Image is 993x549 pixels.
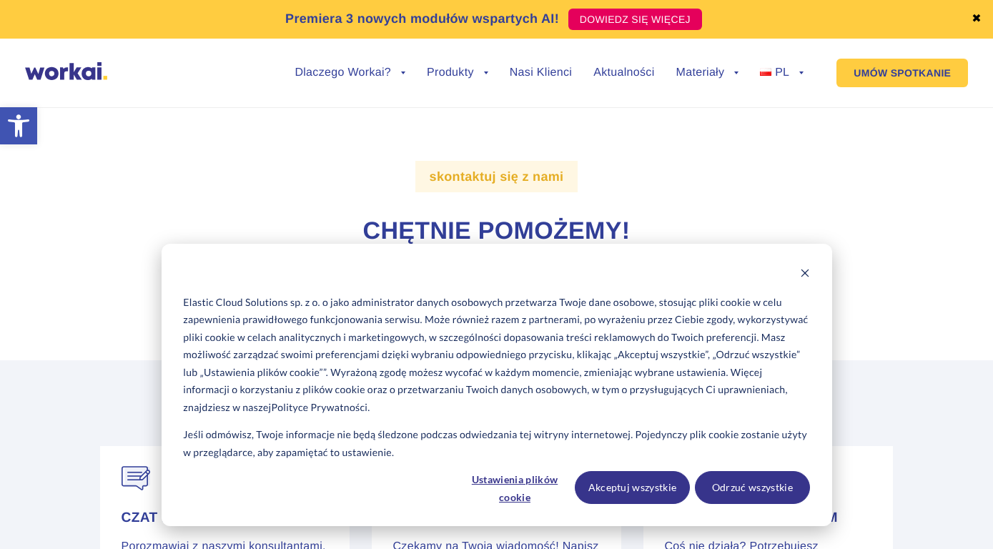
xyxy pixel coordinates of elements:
[775,66,789,79] span: PL
[18,369,106,381] p: wiadomości e-mail
[676,67,739,79] a: Materiały
[593,67,654,79] a: Aktualności
[972,14,982,25] a: ✖
[800,266,810,284] button: Dismiss cookie banner
[415,161,578,192] label: skontaktuj się z nami
[568,9,702,30] a: DOWIEDZ SIĘ WIĘCEJ
[4,371,13,380] input: wiadomości e-mail
[183,294,809,417] p: Elastic Cloud Solutions sp. z o. o jako administrator danych osobowych przetwarza Twoje dane osob...
[272,399,370,417] a: Polityce Prywatności.
[460,471,570,504] button: Ustawienia plików cookie
[575,471,690,504] button: Akceptuj wszystkie
[295,67,405,79] a: Dlaczego Workai?
[100,215,894,248] h1: Chętnie pomożemy!
[182,264,267,276] a: Polityki prywatności
[736,349,993,549] div: Widżet czatu
[695,471,810,504] button: Odrzuć wszystkie
[510,67,572,79] a: Nasi Klienci
[183,426,809,461] p: Jeśli odmówisz, Twoje informacje nie będą śledzone podczas odwiedzania tej witryny internetowej. ...
[285,9,559,29] p: Premiera 3 nowych modułów wspartych AI!
[427,67,488,79] a: Produkty
[122,510,329,527] h4: Czat na żywo
[836,59,968,87] a: UMÓW SPOTKANIE
[736,349,993,549] iframe: Chat Widget
[162,244,832,526] div: Cookie banner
